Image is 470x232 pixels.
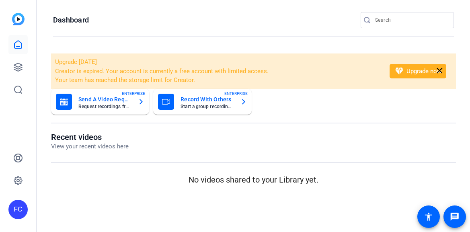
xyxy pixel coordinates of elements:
[450,212,460,222] mat-icon: message
[51,132,129,142] h1: Recent videos
[55,67,379,76] li: Creator is expired. Your account is currently a free account with limited access.
[78,94,131,104] mat-card-title: Send A Video Request
[181,104,234,109] mat-card-subtitle: Start a group recording session
[53,15,89,25] h1: Dashboard
[375,15,447,25] input: Search
[224,90,248,96] span: ENTERPRISE
[51,174,456,186] p: No videos shared to your Library yet.
[424,212,433,222] mat-icon: accessibility
[390,64,446,78] button: Upgrade now
[51,89,149,115] button: Send A Video RequestRequest recordings from anyone, anywhereENTERPRISE
[78,104,131,109] mat-card-subtitle: Request recordings from anyone, anywhere
[122,90,145,96] span: ENTERPRISE
[55,76,379,85] li: Your team has reached the storage limit for Creator.
[8,200,28,219] div: FC
[435,66,445,76] mat-icon: close
[55,58,97,66] span: Upgrade [DATE]
[394,66,404,76] mat-icon: diamond
[181,94,234,104] mat-card-title: Record With Others
[12,13,25,25] img: blue-gradient.svg
[51,142,129,151] p: View your recent videos here
[153,89,251,115] button: Record With OthersStart a group recording sessionENTERPRISE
